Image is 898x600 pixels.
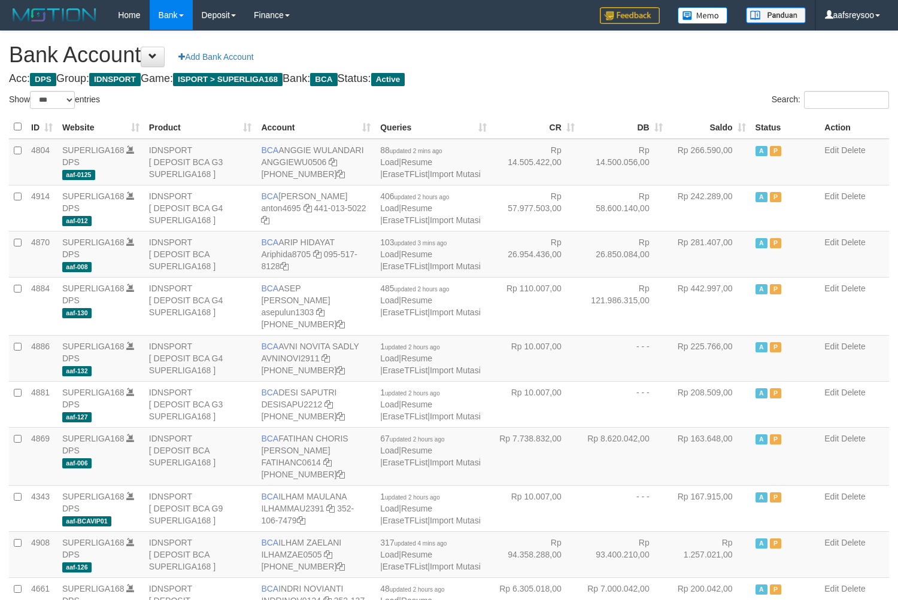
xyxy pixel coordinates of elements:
[261,342,278,351] span: BCA
[261,284,278,293] span: BCA
[390,148,442,154] span: updated 2 mins ago
[380,284,481,317] span: | | |
[324,550,332,559] a: Copy ILHAMZAE0505 to clipboard
[580,381,668,427] td: - - -
[57,277,144,335] td: DPS
[383,261,427,271] a: EraseTFList
[580,531,668,577] td: Rp 93.400.210,00
[261,458,320,467] a: FATIHANC0614
[668,185,751,231] td: Rp 242.289,00
[668,381,751,427] td: Rp 208.509,00
[57,335,144,381] td: DPS
[430,261,481,271] a: Import Mutasi
[380,237,447,247] span: 103
[383,215,427,225] a: EraseTFList
[770,238,782,248] span: Paused
[756,584,767,595] span: Active
[668,277,751,335] td: Rp 442.997,00
[26,231,57,277] td: 4870
[310,73,337,86] span: BCA
[380,296,399,305] a: Load
[9,73,889,85] h4: Acc: Group: Game: Bank: Status:
[492,185,580,231] td: Rp 57.977.503,00
[9,91,100,109] label: Show entries
[144,381,257,427] td: IDNSPORT [ DEPOSIT BCA G3 SUPERLIGA168 ]
[261,191,278,201] span: BCA
[756,388,767,398] span: Active
[580,139,668,185] td: Rp 14.500.056,00
[62,284,125,293] a: SUPERLIGA168
[256,139,375,185] td: ANGGIE WULANDARI [PHONE_NUMBER]
[380,388,481,421] span: | | |
[841,342,865,351] a: Delete
[770,192,782,202] span: Paused
[580,115,668,139] th: DB: activate to sort column ascending
[62,584,125,593] a: SUPERLIGA168
[62,388,125,397] a: SUPERLIGA168
[380,237,481,271] span: | | |
[336,319,345,329] a: Copy 4062281875 to clipboard
[492,485,580,531] td: Rp 10.007,00
[261,492,278,501] span: BCA
[336,470,345,479] a: Copy 4062281727 to clipboard
[144,485,257,531] td: IDNSPORT [ DEPOSIT BCA G9 SUPERLIGA168 ]
[430,516,481,525] a: Import Mutasi
[89,73,141,86] span: IDNSPORT
[336,562,345,571] a: Copy 4062280631 to clipboard
[256,185,375,231] td: [PERSON_NAME] 441-013-5022
[371,73,405,86] span: Active
[430,458,481,467] a: Import Mutasi
[336,412,345,421] a: Copy 4062280453 to clipboard
[668,231,751,277] td: Rp 281.407,00
[824,191,839,201] a: Edit
[841,145,865,155] a: Delete
[383,169,427,179] a: EraseTFList
[401,504,432,513] a: Resume
[261,354,319,363] a: AVNINOVI2911
[380,388,440,397] span: 1
[380,354,399,363] a: Load
[380,434,444,443] span: 67
[62,434,125,443] a: SUPERLIGA168
[261,249,311,259] a: Ariphida8705
[9,6,100,24] img: MOTION_logo.png
[380,538,447,547] span: 317
[380,284,449,293] span: 485
[256,427,375,485] td: FATIHAN CHORIS [PERSON_NAME] [PHONE_NUMBER]
[380,203,399,213] a: Load
[756,284,767,294] span: Active
[492,139,580,185] td: Rp 14.505.422,00
[261,215,269,225] a: Copy 4410135022 to clipboard
[62,538,125,547] a: SUPERLIGA168
[62,458,92,468] span: aaf-006
[324,400,333,409] a: Copy DESISAPU2212 to clipboard
[173,73,283,86] span: ISPORT > SUPERLIGA168
[383,412,427,421] a: EraseTFList
[401,550,432,559] a: Resume
[380,550,399,559] a: Load
[62,492,125,501] a: SUPERLIGA168
[380,400,399,409] a: Load
[580,335,668,381] td: - - -
[304,203,312,213] a: Copy anton4695 to clipboard
[30,91,75,109] select: Showentries
[261,157,326,167] a: ANGGIEWU0506
[430,366,481,375] a: Import Mutasi
[824,145,839,155] a: Edit
[256,115,375,139] th: Account: activate to sort column ascending
[841,191,865,201] a: Delete
[62,366,92,376] span: aaf-132
[395,194,450,200] span: updated 2 hours ago
[316,307,324,317] a: Copy asepulun1303 to clipboard
[144,277,257,335] td: IDNSPORT [ DEPOSIT BCA G4 SUPERLIGA168 ]
[383,562,427,571] a: EraseTFList
[824,492,839,501] a: Edit
[62,237,125,247] a: SUPERLIGA168
[256,381,375,427] td: DESI SAPUTRI [PHONE_NUMBER]
[401,400,432,409] a: Resume
[401,446,432,455] a: Resume
[380,584,444,593] span: 48
[261,145,278,155] span: BCA
[144,139,257,185] td: IDNSPORT [ DEPOSIT BCA G3 SUPERLIGA168 ]
[380,434,481,467] span: | | |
